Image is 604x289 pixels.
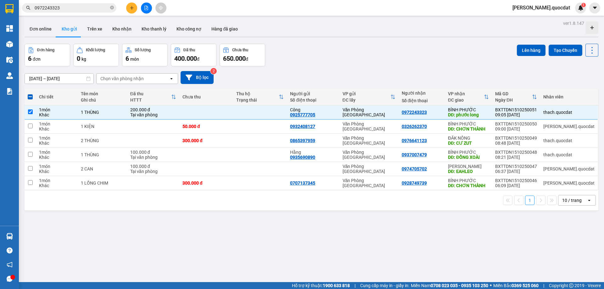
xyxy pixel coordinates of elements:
[110,6,114,9] span: close-circle
[290,97,336,103] div: Số điện thoại
[182,181,230,186] div: 300.000 đ
[171,44,216,66] button: Đã thu400.000đ
[549,45,582,56] button: Tạo Chuyến
[122,44,168,66] button: Số lượng6món
[39,183,75,188] div: Khác
[495,141,537,146] div: 08:48 [DATE]
[110,5,114,11] span: close-circle
[493,282,539,289] span: Miền Bắc
[431,283,488,288] strong: 0708 023 035 - 0935 103 250
[448,183,489,188] div: DĐ: CHƠN THÀNH
[39,164,75,169] div: 1 món
[127,89,179,105] th: Toggle SortBy
[236,97,279,103] div: Trạng thái
[86,48,105,52] div: Khối lượng
[495,183,537,188] div: 06:09 [DATE]
[77,55,80,62] span: 0
[232,48,248,52] div: Chưa thu
[130,6,134,10] span: plus
[7,247,13,253] span: question-circle
[81,110,124,115] div: 1 THÙNG
[81,124,124,129] div: 1 KIỆN
[197,57,199,62] span: đ
[495,91,532,96] div: Mã GD
[33,57,41,62] span: đơn
[73,44,119,66] button: Khối lượng0kg
[126,55,129,62] span: 6
[543,110,595,115] div: thach.quocdat
[290,150,336,155] div: Hằng
[107,21,137,36] button: Kho nhận
[169,76,174,81] svg: open
[495,155,537,160] div: 08:21 [DATE]
[7,276,13,282] span: message
[130,150,176,155] div: 100.000 đ
[223,55,246,62] span: 650.000
[448,136,489,141] div: ĐĂK NÔNG
[290,91,336,96] div: Người gửi
[448,107,489,112] div: BÌNH PHƯỚC
[81,57,86,62] span: kg
[6,41,13,47] img: warehouse-icon
[81,181,124,186] div: 1 LỒNG CHIM
[130,57,139,62] span: món
[155,3,166,14] button: aim
[182,138,230,143] div: 300.000 đ
[81,152,124,157] div: 1 THÙNG
[130,112,176,117] div: Tại văn phòng
[448,155,489,160] div: DĐ: ĐỒNG XOÀI
[343,136,395,146] div: Văn Phòng [GEOGRAPHIC_DATA]
[290,181,315,186] div: 0707137345
[448,178,489,183] div: BÌNH PHƯỚC
[39,107,75,112] div: 1 món
[495,178,537,183] div: BXTTDN1510250046
[182,94,230,99] div: Chưa thu
[130,97,171,103] div: HTTT
[543,94,595,99] div: Nhân viên
[182,124,230,129] div: 50.000 đ
[37,48,54,52] div: Đơn hàng
[39,112,75,117] div: Khác
[495,112,537,117] div: 09:05 [DATE]
[323,283,350,288] strong: 1900 633 818
[343,150,395,160] div: Văn Phòng [GEOGRAPHIC_DATA]
[39,141,75,146] div: Khác
[25,74,93,84] input: Select a date range.
[39,136,75,141] div: 1 món
[592,5,598,11] span: caret-down
[448,164,489,169] div: [PERSON_NAME]
[6,25,13,32] img: dashboard-icon
[343,178,395,188] div: Văn Phòng [GEOGRAPHIC_DATA]
[448,150,489,155] div: BÌNH PHƯỚC
[495,121,537,126] div: BXTTDN1510250050
[39,169,75,174] div: Khác
[343,107,395,117] div: Văn Phòng [GEOGRAPHIC_DATA]
[57,21,82,36] button: Kho gửi
[39,178,75,183] div: 1 món
[448,112,489,117] div: DĐ: phước long
[130,107,176,112] div: 200.000 đ
[448,97,484,103] div: ĐC giao
[543,166,595,171] div: simon.quocdat
[495,136,537,141] div: BXTTDN1510250049
[135,48,151,52] div: Số lượng
[343,164,395,174] div: Văn Phòng [GEOGRAPHIC_DATA]
[174,55,197,62] span: 400.000
[130,164,176,169] div: 100.000 đ
[581,3,586,7] sup: 1
[290,155,315,160] div: 0935690890
[210,68,217,74] sup: 2
[206,21,243,36] button: Hàng đã giao
[130,91,171,96] div: Đã thu
[495,169,537,174] div: 06:37 [DATE]
[292,282,350,289] span: Hỗ trợ kỹ thuật:
[25,44,70,66] button: Đơn hàng6đơn
[81,97,124,103] div: Ghi chú
[236,91,279,96] div: Thu hộ
[360,282,409,289] span: Cung cấp máy in - giấy in:
[137,21,171,36] button: Kho thanh lý
[144,6,148,10] span: file-add
[448,141,489,146] div: DĐ: CƯ ZUT
[290,107,336,112] div: Công
[6,72,13,79] img: warehouse-icon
